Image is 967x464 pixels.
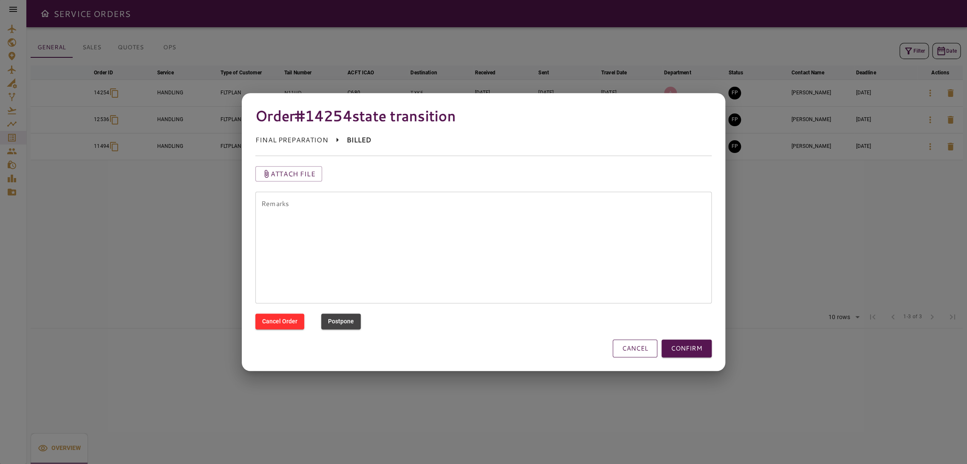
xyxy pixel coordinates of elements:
[347,135,372,145] p: BILLED
[271,169,315,179] p: Attach file
[255,135,328,145] p: FINAL PREPARATION
[255,314,304,329] button: Cancel Order
[321,314,361,329] button: Postpone
[255,166,322,181] button: Attach file
[255,107,712,124] h4: Order #14254 state transition
[613,340,657,357] button: CANCEL
[662,340,712,357] button: CONFIRM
